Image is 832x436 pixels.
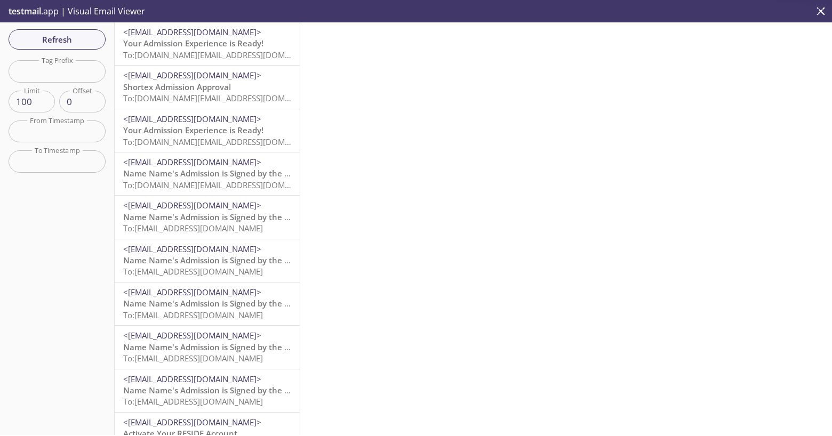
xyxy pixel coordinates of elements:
span: To: [EMAIL_ADDRESS][DOMAIN_NAME] [123,310,263,320]
span: <[EMAIL_ADDRESS][DOMAIN_NAME]> [123,374,261,384]
div: <[EMAIL_ADDRESS][DOMAIN_NAME]>Name Name's Admission is Signed by the ResidentTo:[EMAIL_ADDRESS][D... [115,326,300,368]
span: Name Name's Admission is Signed by the Resident [123,298,318,309]
div: <[EMAIL_ADDRESS][DOMAIN_NAME]>Name Name's Admission is Signed by the ResidentTo:[DOMAIN_NAME][EMA... [115,152,300,195]
span: <[EMAIL_ADDRESS][DOMAIN_NAME]> [123,417,261,427]
span: Refresh [17,33,97,46]
div: <[EMAIL_ADDRESS][DOMAIN_NAME]>Name Name's Admission is Signed by the ResidentTo:[EMAIL_ADDRESS][D... [115,196,300,238]
span: <[EMAIL_ADDRESS][DOMAIN_NAME]> [123,244,261,254]
span: To: [EMAIL_ADDRESS][DOMAIN_NAME] [123,396,263,407]
span: <[EMAIL_ADDRESS][DOMAIN_NAME]> [123,70,261,80]
span: To: [EMAIL_ADDRESS][DOMAIN_NAME] [123,223,263,233]
span: To: [EMAIL_ADDRESS][DOMAIN_NAME] [123,266,263,277]
span: Name Name's Admission is Signed by the Resident [123,255,318,265]
span: Name Name's Admission is Signed by the Resident [123,385,318,395]
span: testmail [9,5,41,17]
span: <[EMAIL_ADDRESS][DOMAIN_NAME]> [123,330,261,341]
span: Shortex Admission Approval [123,82,231,92]
span: Name Name's Admission is Signed by the Resident [123,212,318,222]
span: To: [DOMAIN_NAME][EMAIL_ADDRESS][DOMAIN_NAME] [123,136,326,147]
div: <[EMAIL_ADDRESS][DOMAIN_NAME]>Your Admission Experience is Ready!To:[DOMAIN_NAME][EMAIL_ADDRESS][... [115,22,300,65]
span: <[EMAIL_ADDRESS][DOMAIN_NAME]> [123,27,261,37]
div: <[EMAIL_ADDRESS][DOMAIN_NAME]>Your Admission Experience is Ready!To:[DOMAIN_NAME][EMAIL_ADDRESS][... [115,109,300,152]
span: <[EMAIL_ADDRESS][DOMAIN_NAME]> [123,200,261,211]
span: <[EMAIL_ADDRESS][DOMAIN_NAME]> [123,114,261,124]
span: To: [DOMAIN_NAME][EMAIL_ADDRESS][DOMAIN_NAME] [123,93,326,103]
span: To: [EMAIL_ADDRESS][DOMAIN_NAME] [123,353,263,364]
span: <[EMAIL_ADDRESS][DOMAIN_NAME]> [123,287,261,297]
button: Refresh [9,29,106,50]
span: Name Name's Admission is Signed by the Resident [123,342,318,352]
div: <[EMAIL_ADDRESS][DOMAIN_NAME]>Name Name's Admission is Signed by the ResidentTo:[EMAIL_ADDRESS][D... [115,239,300,282]
span: To: [DOMAIN_NAME][EMAIL_ADDRESS][DOMAIN_NAME] [123,180,326,190]
span: <[EMAIL_ADDRESS][DOMAIN_NAME]> [123,157,261,167]
span: Your Admission Experience is Ready! [123,38,263,49]
span: Name Name's Admission is Signed by the Resident [123,168,318,179]
span: To: [DOMAIN_NAME][EMAIL_ADDRESS][DOMAIN_NAME] [123,50,326,60]
div: <[EMAIL_ADDRESS][DOMAIN_NAME]>Name Name's Admission is Signed by the ResidentTo:[EMAIL_ADDRESS][D... [115,282,300,325]
div: <[EMAIL_ADDRESS][DOMAIN_NAME]>Name Name's Admission is Signed by the ResidentTo:[EMAIL_ADDRESS][D... [115,369,300,412]
div: <[EMAIL_ADDRESS][DOMAIN_NAME]>Shortex Admission ApprovalTo:[DOMAIN_NAME][EMAIL_ADDRESS][DOMAIN_NAME] [115,66,300,108]
span: Your Admission Experience is Ready! [123,125,263,135]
